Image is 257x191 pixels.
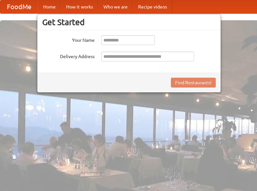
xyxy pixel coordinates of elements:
[42,17,216,27] h3: Get Started
[171,78,216,88] button: Find Restaurants!
[98,0,133,13] a: Who we are
[38,0,61,13] a: Home
[0,0,38,13] a: FoodMe
[42,52,95,60] label: Delivery Address
[133,0,172,13] a: Recipe videos
[61,0,98,13] a: How it works
[42,35,95,43] label: Your Name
